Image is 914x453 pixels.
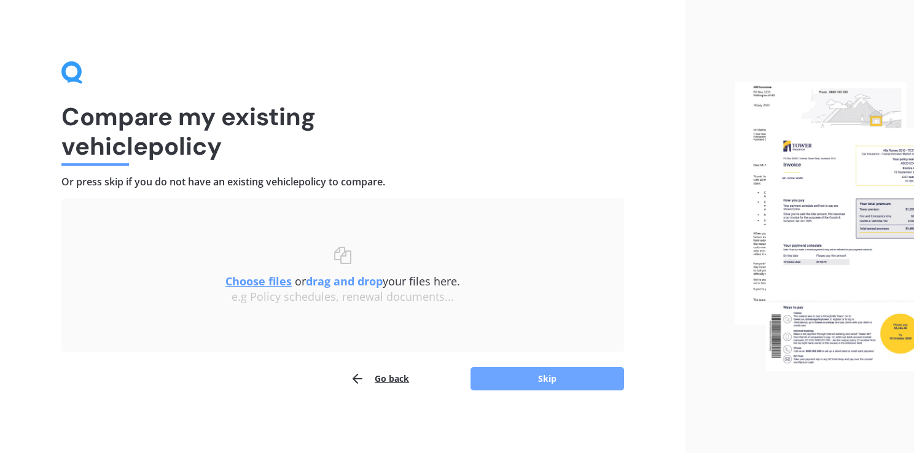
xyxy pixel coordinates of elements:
h4: Or press skip if you do not have an existing vehicle policy to compare. [61,176,624,188]
h1: Compare my existing vehicle policy [61,102,624,161]
img: files.webp [735,82,914,371]
div: e.g Policy schedules, renewal documents... [86,290,600,304]
span: or your files here. [225,274,460,288]
button: Go back [350,366,409,391]
b: drag and drop [306,274,383,288]
u: Choose files [225,274,292,288]
button: Skip [471,367,624,390]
